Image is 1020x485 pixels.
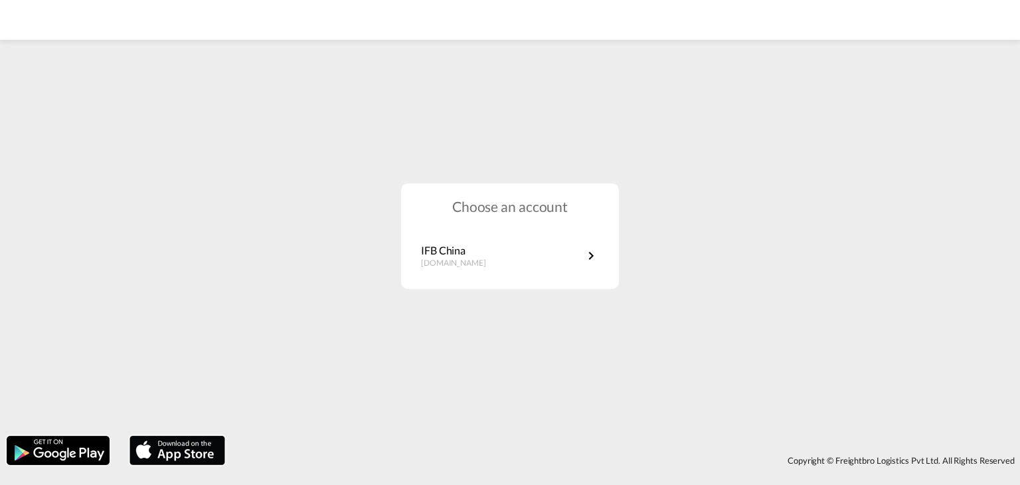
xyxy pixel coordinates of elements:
p: IFB China [421,243,499,258]
p: [DOMAIN_NAME] [421,258,499,269]
a: IFB China[DOMAIN_NAME] [421,243,599,269]
img: apple.png [128,435,226,466]
md-icon: icon-chevron-right [583,248,599,264]
h1: Choose an account [401,197,619,216]
img: google.png [5,435,111,466]
div: Copyright © Freightbro Logistics Pvt Ltd. All Rights Reserved [232,449,1020,472]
